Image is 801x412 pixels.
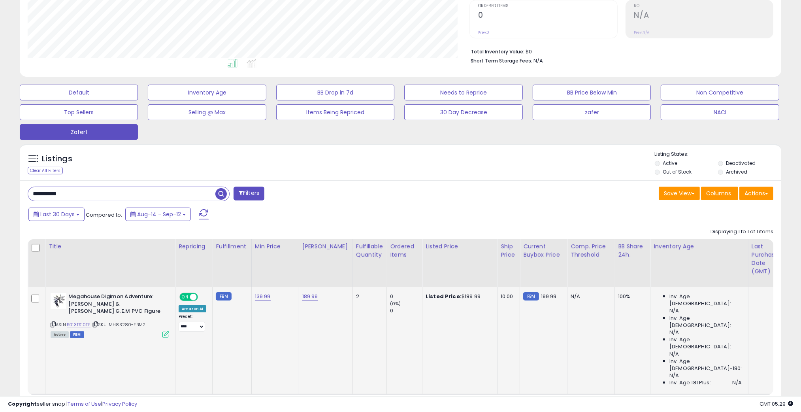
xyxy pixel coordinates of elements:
strong: Copyright [8,400,37,408]
span: N/A [669,329,679,336]
button: zafer [533,104,651,120]
span: ON [180,294,190,300]
img: 51bI3L24bdL._SL40_.jpg [51,293,66,309]
span: Inv. Age [DEMOGRAPHIC_DATA]: [669,293,742,307]
div: [PERSON_NAME] [302,242,349,251]
div: Fulfillment [216,242,248,251]
button: Needs to Reprice [404,85,522,100]
button: Columns [701,187,738,200]
a: 139.99 [255,293,271,300]
div: Comp. Price Threshold [571,242,611,259]
a: B013TS10TE [67,321,90,328]
button: Items Being Repriced [276,104,394,120]
div: BB Share 24h. [618,242,647,259]
div: 0 [390,293,422,300]
b: Megahouse Digimon Adventure: [PERSON_NAME] & [PERSON_NAME] G.E.M PVC Figure [68,293,164,317]
span: Inv. Age [DEMOGRAPHIC_DATA]: [669,315,742,329]
div: Ship Price [501,242,516,259]
label: Out of Stock [663,168,692,175]
a: Privacy Policy [102,400,137,408]
div: Title [49,242,172,251]
button: Actions [739,187,773,200]
button: Filters [234,187,264,200]
div: Amazon AI [179,305,206,312]
span: Aug-14 - Sep-12 [137,210,181,218]
div: Preset: [179,314,206,332]
span: N/A [669,351,679,358]
b: Listed Price: [426,293,462,300]
span: | SKU: MH83280-FBM2 [92,321,145,328]
span: Last 30 Days [40,210,75,218]
div: 2 [356,293,381,300]
div: Fulfillable Quantity [356,242,383,259]
button: Save View [659,187,700,200]
div: Last Purchase Date (GMT) [752,242,780,276]
span: N/A [533,57,543,64]
button: BB Price Below Min [533,85,651,100]
small: FBM [523,292,539,300]
button: Zafer1 [20,124,138,140]
h2: N/A [634,11,773,21]
div: Clear All Filters [28,167,63,174]
span: N/A [669,307,679,314]
div: Inventory Age [654,242,744,251]
span: All listings currently available for purchase on Amazon [51,331,69,338]
button: BB Drop in 7d [276,85,394,100]
div: 0 [390,307,422,314]
label: Archived [726,168,747,175]
span: Inv. Age [DEMOGRAPHIC_DATA]-180: [669,358,742,372]
button: Non Competitive [661,85,779,100]
span: Columns [706,189,731,197]
li: $0 [471,46,767,56]
div: Ordered Items [390,242,419,259]
a: 189.99 [302,293,318,300]
div: 10.00 [501,293,514,300]
span: Inv. Age [DEMOGRAPHIC_DATA]: [669,336,742,350]
span: 2025-10-14 05:29 GMT [760,400,793,408]
button: Top Sellers [20,104,138,120]
div: Displaying 1 to 1 of 1 items [711,228,773,236]
p: Listing States: [655,151,781,158]
button: NACI [661,104,779,120]
small: Prev: N/A [634,30,650,35]
span: ROI [634,4,773,8]
h2: 0 [478,11,617,21]
span: Inv. Age 181 Plus: [669,379,711,386]
span: OFF [197,294,209,300]
b: Total Inventory Value: [471,48,524,55]
small: (0%) [390,300,401,307]
button: 30 Day Decrease [404,104,522,120]
span: Compared to: [86,211,122,219]
div: N/A [571,293,609,300]
div: ASIN: [51,293,169,337]
label: Active [663,160,678,166]
span: Ordered Items [478,4,617,8]
div: seller snap | | [8,401,137,408]
div: Listed Price [426,242,494,251]
small: FBM [216,292,231,300]
div: Min Price [255,242,296,251]
b: Short Term Storage Fees: [471,57,532,64]
label: Deactivated [726,160,756,166]
div: $189.99 [426,293,491,300]
button: Last 30 Days [28,208,85,221]
div: Current Buybox Price [523,242,564,259]
div: Repricing [179,242,209,251]
h5: Listings [42,153,72,164]
small: Prev: 0 [478,30,489,35]
button: Inventory Age [148,85,266,100]
button: Default [20,85,138,100]
button: Selling @ Max [148,104,266,120]
span: 199.99 [541,293,557,300]
span: FBM [70,331,84,338]
a: Terms of Use [68,400,101,408]
div: 100% [618,293,644,300]
span: N/A [669,372,679,379]
span: N/A [732,379,742,386]
button: Aug-14 - Sep-12 [125,208,191,221]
